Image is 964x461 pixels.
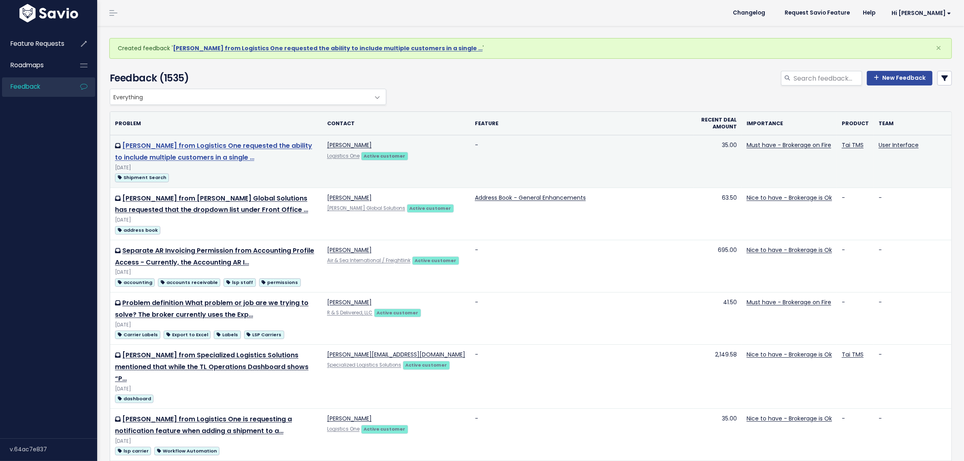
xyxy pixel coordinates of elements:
[364,426,405,432] strong: Active customer
[2,77,67,96] a: Feedback
[470,409,694,461] td: -
[2,56,67,75] a: Roadmaps
[115,225,160,235] a: address book
[470,345,694,409] td: -
[837,292,874,345] td: -
[405,362,447,368] strong: Active customer
[747,298,831,306] a: Must have - Brokerage on Fire
[115,350,309,383] a: [PERSON_NAME] from Specialized Logistics Solutions mentioned that while the TL Operations Dashboa...
[694,240,742,292] td: 695.00
[403,361,450,369] a: Active customer
[327,350,465,359] a: [PERSON_NAME][EMAIL_ADDRESS][DOMAIN_NAME]
[10,439,97,460] div: v.64ac7e837
[115,216,317,224] div: [DATE]
[837,409,874,461] td: -
[327,362,401,368] a: Specialized Logistics Solutions
[842,141,864,149] a: Tai TMS
[747,194,832,202] a: Nice to have - Brokerage is Ok
[793,71,862,85] input: Search feedback...
[747,246,832,254] a: Nice to have - Brokerage is Ok
[115,268,317,277] div: [DATE]
[694,188,742,240] td: 63.50
[11,39,64,48] span: Feature Requests
[856,7,882,19] a: Help
[115,446,151,456] a: lsp carrier
[327,153,360,159] a: Logistics One
[110,89,370,105] span: Everything
[694,409,742,461] td: 35.00
[747,141,831,149] a: Must have - Brokerage on Fire
[115,172,169,182] a: Shipment Search
[327,414,372,423] a: [PERSON_NAME]
[115,329,160,339] a: Carrier Labels
[879,141,919,149] a: User Interface
[409,205,451,211] strong: Active customer
[361,425,408,433] a: Active customer
[115,226,160,235] span: address book
[115,277,155,287] a: accounting
[361,152,408,160] a: Active customer
[115,141,312,162] a: [PERSON_NAME] from Logistics One requested the ability to include multiple customers in a single …
[173,44,483,52] a: [PERSON_NAME] from Logistics One requested the ability to include multiple customers in a single …
[874,112,951,135] th: Team
[412,256,459,264] a: Active customer
[892,10,951,16] span: Hi [PERSON_NAME]
[115,395,153,403] span: dashboard
[327,205,405,211] a: [PERSON_NAME] Global Solutions
[2,34,67,53] a: Feature Requests
[115,414,292,435] a: [PERSON_NAME] from Logistics One is requesting a notification feature when adding a shipment to a…
[259,277,301,287] a: permissions
[874,292,951,345] td: -
[327,246,372,254] a: [PERSON_NAME]
[322,112,470,135] th: Contact
[158,278,220,287] span: accounts receivable
[115,331,160,339] span: Carrier Labels
[115,194,308,215] a: [PERSON_NAME] from [PERSON_NAME] Global Solutions has requested that the dropdown list under Fron...
[842,350,864,359] a: Tai TMS
[259,278,301,287] span: permissions
[374,308,421,316] a: Active customer
[214,331,240,339] span: Labels
[407,204,454,212] a: Active customer
[158,277,220,287] a: accounts receivable
[110,89,386,105] span: Everything
[837,240,874,292] td: -
[327,257,411,264] a: Air & Sea International / Freightlink
[874,409,951,461] td: -
[115,278,155,287] span: accounting
[115,164,317,172] div: [DATE]
[882,7,958,19] a: Hi [PERSON_NAME]
[694,112,742,135] th: Recent deal amount
[327,141,372,149] a: [PERSON_NAME]
[742,112,837,135] th: Importance
[470,112,694,135] th: Feature
[694,345,742,409] td: 2,149.58
[364,153,405,159] strong: Active customer
[110,71,383,85] h4: Feedback (1535)
[837,188,874,240] td: -
[377,309,418,316] strong: Active customer
[928,38,949,58] button: Close
[115,437,317,446] div: [DATE]
[115,246,314,267] a: Separate AR Invoicing Permission from Accounting Profile Access - Currently, the Accounting AR I…
[867,71,932,85] a: New Feedback
[874,345,951,409] td: -
[115,447,151,455] span: lsp carrier
[936,41,941,55] span: ×
[778,7,856,19] a: Request Savio Feature
[109,38,952,59] div: Created feedback ' '
[874,240,951,292] td: -
[747,350,832,359] a: Nice to have - Brokerage is Ok
[115,321,317,329] div: [DATE]
[244,331,284,339] span: LSP Carriers
[327,309,372,316] a: R & S Delivered, LLC
[110,112,322,135] th: Problem
[244,329,284,339] a: LSP Carriers
[164,331,211,339] span: Export to Excel
[694,135,742,188] td: 35.00
[223,277,255,287] a: lsp staff
[470,240,694,292] td: -
[694,292,742,345] td: 41.50
[115,173,169,182] span: Shipment Search
[11,82,40,91] span: Feedback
